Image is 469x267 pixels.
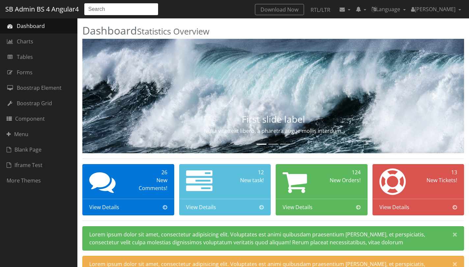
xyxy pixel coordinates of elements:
h2: Dashboard [82,25,464,36]
div: New Comments! [131,176,167,192]
div: New task! [227,176,264,184]
input: Search [84,3,158,15]
a: Download Now [255,4,304,15]
span: View Details [379,203,409,211]
small: Statistics Overview [137,26,209,37]
div: 12 [227,168,264,176]
div: 124 [324,168,361,176]
h3: First slide label [140,114,407,124]
span: View Details [186,203,216,211]
span: × [453,230,457,239]
div: 26 [131,168,167,176]
div: 13 [421,168,457,176]
a: RTL/LTR [305,4,336,16]
span: Menu [7,130,28,138]
span: View Details [89,203,119,211]
p: Nulla vitae elit libero, a pharetra augue mollis interdum. [140,127,407,135]
button: Close [446,227,464,242]
div: Lorem ipsum dolor sit amet, consectetur adipisicing elit. Voluptates est animi quibusdam praesent... [82,226,464,251]
a: SB Admin BS 4 Angular4 [5,3,79,15]
a: Language [369,3,408,16]
img: Random first slide [82,39,464,153]
span: View Details [283,203,313,211]
div: New Tickets! [421,176,457,184]
a: [PERSON_NAME] [408,3,464,16]
div: New Orders! [324,176,361,184]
